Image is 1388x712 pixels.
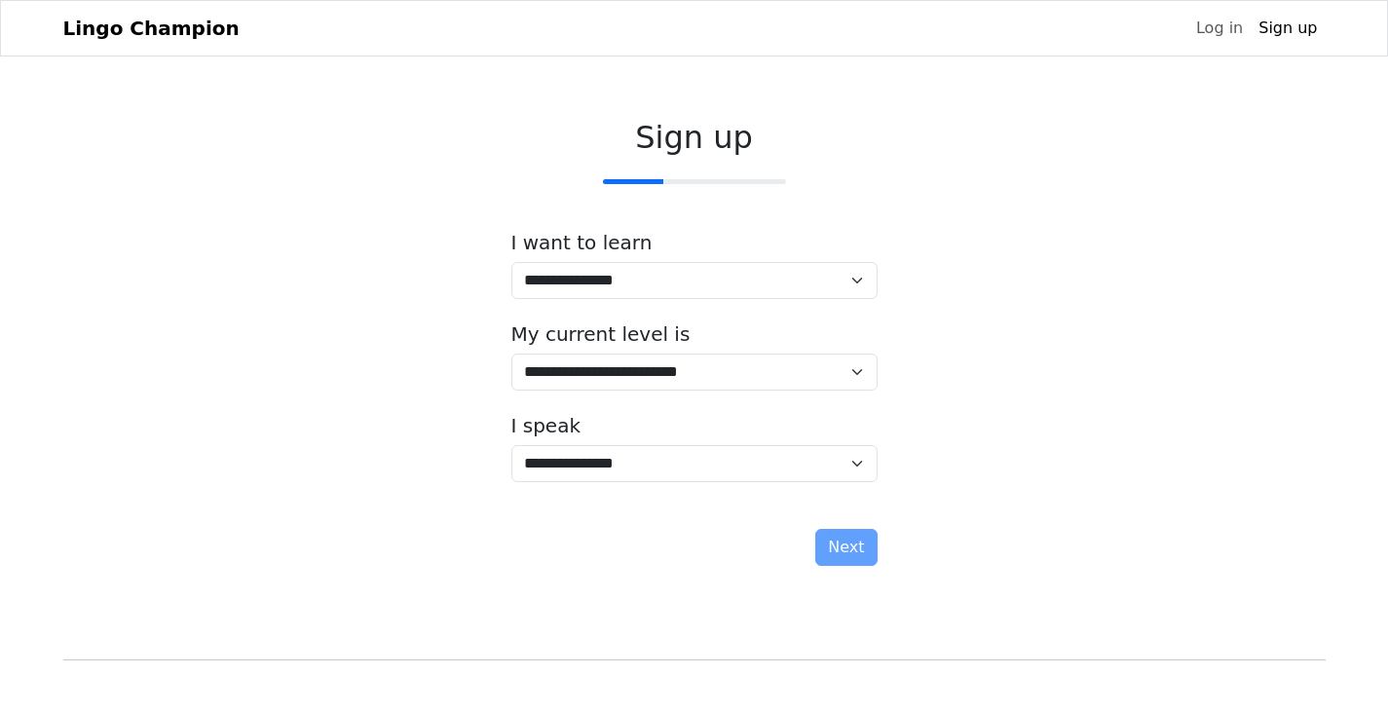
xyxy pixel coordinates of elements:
a: Log in [1188,9,1251,48]
a: Lingo Champion [63,9,240,48]
label: I speak [511,414,581,437]
a: Sign up [1251,9,1325,48]
h2: Sign up [511,119,878,156]
label: I want to learn [511,231,653,254]
label: My current level is [511,322,691,346]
